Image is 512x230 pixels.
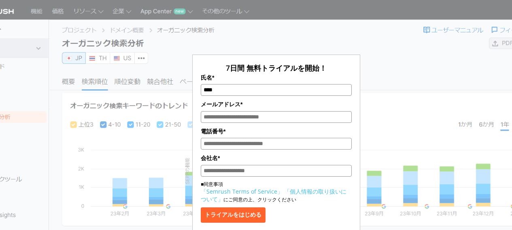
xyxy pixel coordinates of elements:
a: 「Semrush Terms of Service」 [201,188,283,195]
label: 電話番号* [201,127,352,136]
a: 「個人情報の取り扱いについて」 [201,188,346,203]
button: トライアルをはじめる [201,207,266,223]
label: メールアドレス* [201,100,352,109]
span: 7日間 無料トライアルを開始！ [226,63,327,73]
p: ■同意事項 にご同意の上、クリックください [201,181,352,203]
